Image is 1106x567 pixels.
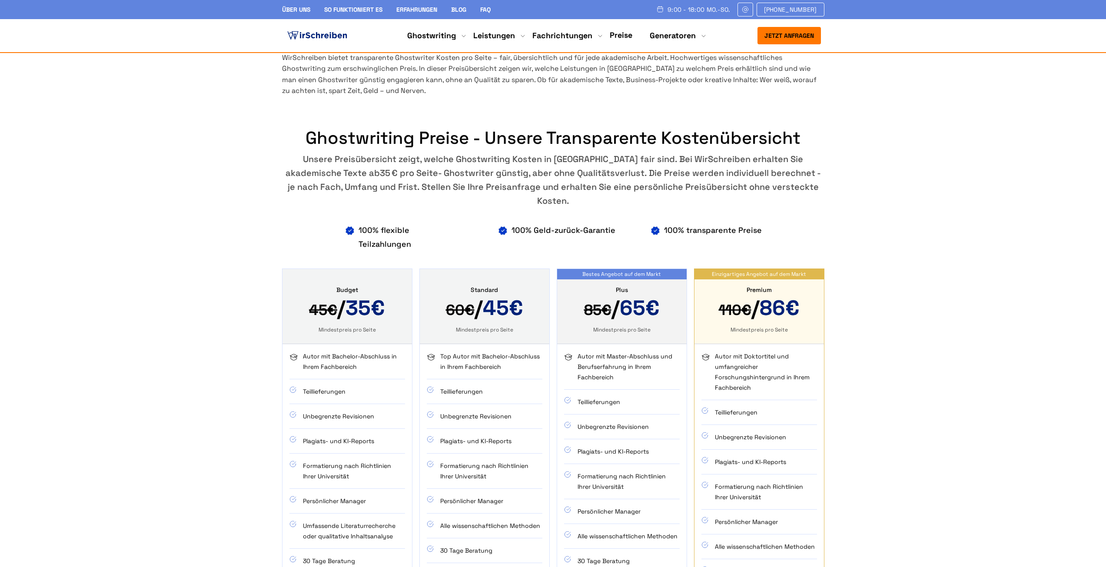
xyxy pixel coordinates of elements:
div: Mindestpreis pro Seite [293,326,402,333]
div: Mindestpreis pro Seite [705,326,814,333]
li: 100% transparente Preise [650,223,762,251]
span: [PHONE_NUMBER] [764,6,817,13]
li: Autor mit Bachelor-Abschluss in Ihrem Fachbereich [289,351,405,379]
div: Mindestpreis pro Seite [568,326,676,333]
img: logo ghostwriter-österreich [286,29,349,42]
h2: Ghostwriting Preise - Unsere transparente Kostenübersicht [282,128,824,149]
li: 100% Geld-zurück-Garantie [498,223,615,251]
div: Plus [568,286,676,293]
li: Unbegrenzte Revisionen [701,425,817,450]
span: / [430,296,539,322]
li: 100% flexible Teilzahlungen [345,223,463,251]
span: 110€ [719,301,751,319]
li: Unbegrenzte Revisionen [564,414,680,439]
span: / [705,296,814,322]
a: Preise [610,30,632,40]
a: Fachrichtungen [532,30,592,41]
div: Budget [293,286,402,293]
a: Über uns [282,6,310,13]
a: So funktioniert es [324,6,382,13]
li: Persönlicher Manager [289,489,405,514]
li: Persönlicher Manager [701,510,817,534]
li: Teillieferungen [701,400,817,425]
div: Mindestpreis pro Seite [430,326,539,333]
li: Formatierung nach Richtlinien Ihrer Universität [564,464,680,499]
li: Autor mit Doktortitel und umfangreicher Forschungshintergrund in Ihrem Fachbereich [701,351,817,400]
span: 35€ [345,295,385,321]
span: 65€ [620,295,660,321]
li: Teillieferungen [564,390,680,414]
p: WirSchreiben bietet transparente Ghostwriter Kosten pro Seite – fair, übersichtlich und für jede ... [282,52,824,96]
span: 60€ [446,301,475,319]
li: Plagiats- und KI-Reports [289,429,405,454]
span: / [293,296,402,322]
div: Premium [705,286,814,293]
span: 85€ [584,301,611,319]
button: Jetzt anfragen [757,27,821,44]
span: 45€ [483,295,523,321]
span: 9:00 - 18:00 Mo.-So. [668,6,731,13]
span: Bestes Angebot auf dem Markt [557,269,687,279]
span: 86€ [760,295,800,321]
a: [PHONE_NUMBER] [757,3,824,17]
a: Leistungen [473,30,515,41]
span: 45€ [309,301,337,319]
li: Autor mit Master-Abschluss und Berufserfahrung in Ihrem Fachbereich [564,351,680,390]
a: Generatoren [650,30,696,41]
li: Alle wissenschaftlichen Methoden [564,524,680,549]
li: Persönlicher Manager [427,489,542,514]
li: Formatierung nach Richtlinien Ihrer Universität [701,474,817,510]
span: Einzigartiges Angebot auf dem Markt [694,269,824,279]
li: 30 Tage Beratung [427,538,542,563]
li: Top Autor mit Bachelor-Abschluss in Ihrem Fachbereich [427,351,542,379]
li: Formatierung nach Richtlinien Ihrer Universität [427,454,542,489]
li: Persönlicher Manager [564,499,680,524]
li: Plagiats- und KI-Reports [427,429,542,454]
span: 35 € pro Seite [380,167,438,179]
a: Ghostwriting [407,30,456,41]
a: Blog [451,6,466,13]
li: Formatierung nach Richtlinien Ihrer Universität [289,454,405,489]
a: Erfahrungen [396,6,437,13]
img: Email [741,6,749,13]
li: Teillieferungen [427,379,542,404]
li: Unbegrenzte Revisionen [289,404,405,429]
a: FAQ [480,6,491,13]
img: Schedule [656,6,664,13]
li: Plagiats- und KI-Reports [701,450,817,474]
li: Plagiats- und KI-Reports [564,439,680,464]
li: Alle wissenschaftlichen Methoden [427,514,542,538]
li: Umfassende Literaturrecherche oder qualitative Inhaltsanalyse [289,514,405,549]
li: Unbegrenzte Revisionen [427,404,542,429]
div: Standard [430,286,539,293]
span: / [568,296,676,322]
li: Alle wissenschaftlichen Methoden [701,534,817,559]
div: Unsere Preisübersicht zeigt, welche Ghostwriting Kosten in [GEOGRAPHIC_DATA] fair sind. Bei WirSc... [282,152,824,208]
li: Teillieferungen [289,379,405,404]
